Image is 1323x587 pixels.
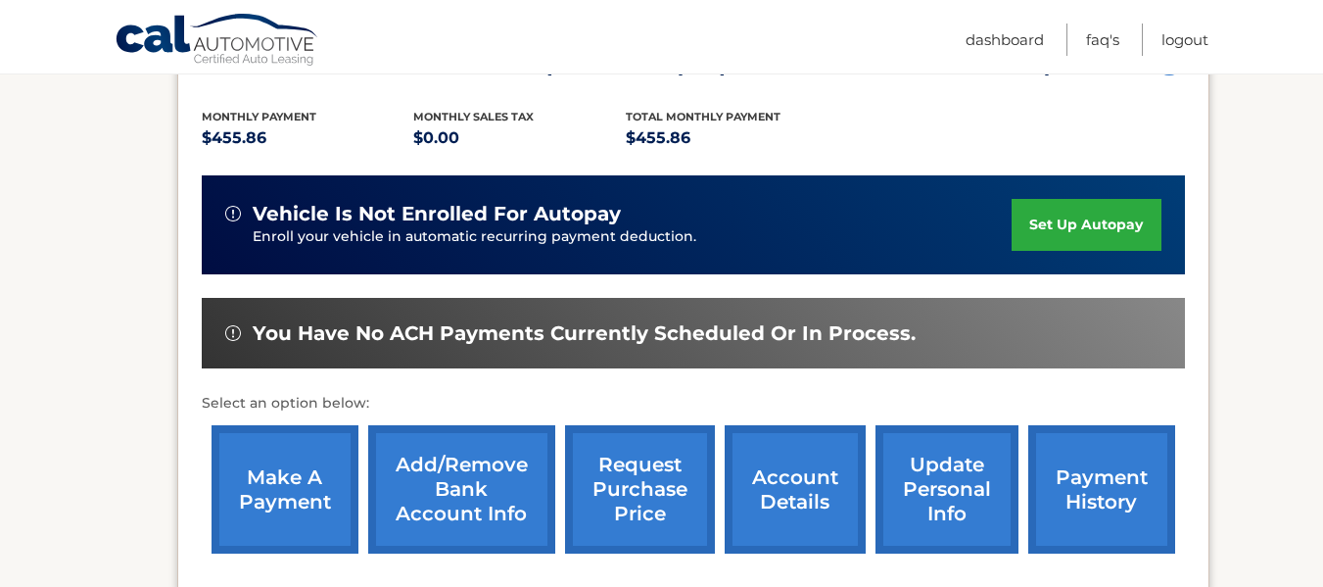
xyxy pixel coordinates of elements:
[565,425,715,554] a: request purchase price
[413,110,534,123] span: Monthly sales Tax
[875,425,1018,554] a: update personal info
[202,110,316,123] span: Monthly Payment
[202,392,1185,416] p: Select an option below:
[225,206,241,221] img: alert-white.svg
[966,24,1044,56] a: Dashboard
[202,124,414,152] p: $455.86
[725,425,866,554] a: account details
[626,124,838,152] p: $455.86
[225,325,241,341] img: alert-white.svg
[1161,24,1208,56] a: Logout
[253,321,916,346] span: You have no ACH payments currently scheduled or in process.
[413,124,626,152] p: $0.00
[1028,425,1175,554] a: payment history
[368,425,555,554] a: Add/Remove bank account info
[253,202,621,226] span: vehicle is not enrolled for autopay
[1012,199,1160,251] a: set up autopay
[626,110,780,123] span: Total Monthly Payment
[115,13,320,70] a: Cal Automotive
[253,226,1013,248] p: Enroll your vehicle in automatic recurring payment deduction.
[212,425,358,554] a: make a payment
[1086,24,1119,56] a: FAQ's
